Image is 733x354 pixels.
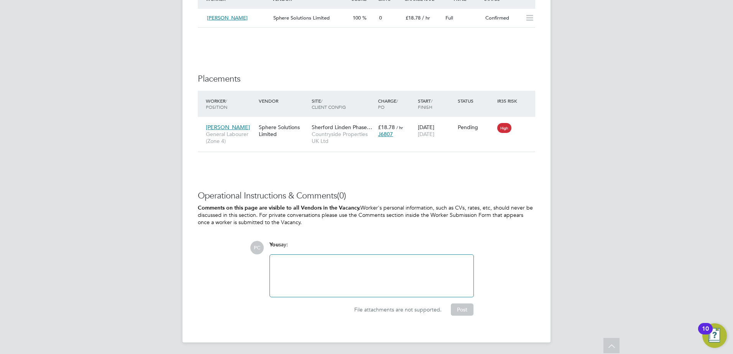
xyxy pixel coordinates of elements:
span: / Finish [418,98,432,110]
span: General Labourer (Zone 4) [206,131,255,144]
div: Start [416,94,456,114]
div: Charge [376,94,416,114]
div: Status [456,94,496,108]
span: [DATE] [418,131,434,138]
span: / Client Config [312,98,346,110]
span: You [270,241,279,248]
span: / PO [378,98,398,110]
b: Comments on this page are visible to all Vendors in the Vacancy. [198,205,360,211]
h3: Placements [198,74,535,85]
span: [PERSON_NAME] [207,15,248,21]
div: IR35 Risk [495,94,522,108]
button: Open Resource Center, 10 new notifications [702,323,727,348]
p: Worker's personal information, such as CVs, rates, etc, should never be discussed in this section... [198,204,535,226]
span: / Position [206,98,227,110]
span: (0) [337,190,346,201]
span: 100 [353,15,361,21]
div: 10 [702,329,709,339]
span: £18.78 [406,15,421,21]
span: / hr [422,15,430,21]
span: Sherford Linden Phase… [312,124,372,131]
span: Sphere Solutions Limited [273,15,330,21]
div: say: [270,241,474,254]
span: / hr [396,125,403,130]
span: £18.78 [378,124,395,131]
span: High [497,123,511,133]
span: Countryside Properties UK Ltd [312,131,374,144]
span: PC [250,241,264,254]
div: Worker [204,94,257,114]
div: Confirmed [482,12,522,25]
span: J6807 [378,131,393,138]
button: Post [451,303,473,316]
a: [PERSON_NAME]General Labourer (Zone 4)Sphere Solutions LimitedSherford Linden Phase…Countryside P... [204,120,535,126]
span: 0 [379,15,382,21]
div: Sphere Solutions Limited [257,120,310,141]
span: File attachments are not supported. [354,306,442,313]
h3: Operational Instructions & Comments [198,190,535,202]
div: [DATE] [416,120,456,141]
span: Full [445,15,453,21]
div: Site [310,94,376,114]
div: Pending [458,124,494,131]
span: [PERSON_NAME] [206,124,250,131]
div: Vendor [257,94,310,108]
